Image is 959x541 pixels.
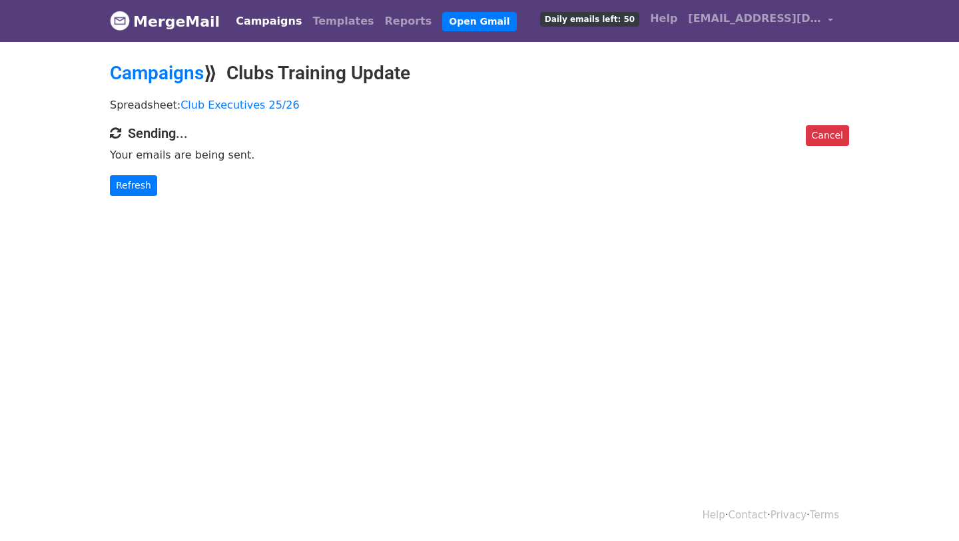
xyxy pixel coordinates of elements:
a: Contact [729,509,767,521]
a: Reports [380,8,438,35]
span: Daily emails left: 50 [540,12,639,27]
a: Daily emails left: 50 [535,5,645,32]
a: Campaigns [230,8,307,35]
span: [EMAIL_ADDRESS][DOMAIN_NAME] [688,11,821,27]
a: MergeMail [110,7,220,35]
p: Spreadsheet: [110,98,849,112]
a: Campaigns [110,62,204,84]
a: Cancel [806,125,849,146]
a: Open Gmail [442,12,516,31]
h4: Sending... [110,125,849,141]
a: [EMAIL_ADDRESS][DOMAIN_NAME] [683,5,838,37]
a: Help [703,509,725,521]
a: Refresh [110,175,157,196]
p: Your emails are being sent. [110,148,849,162]
a: Club Executives 25/26 [180,99,299,111]
a: Templates [307,8,379,35]
a: Privacy [771,509,806,521]
h2: ⟫ Clubs Training Update [110,62,849,85]
a: Terms [810,509,839,521]
img: MergeMail logo [110,11,130,31]
a: Help [645,5,683,32]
